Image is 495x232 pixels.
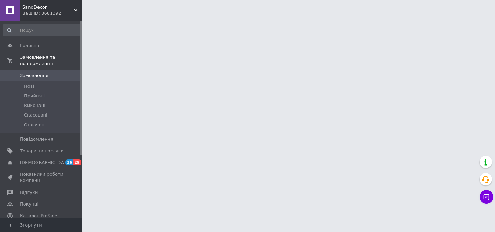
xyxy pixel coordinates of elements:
[24,112,47,118] span: Скасовані
[20,43,39,49] span: Головна
[20,201,38,207] span: Покупці
[73,159,81,165] span: 29
[20,159,71,166] span: [DEMOGRAPHIC_DATA]
[20,189,38,196] span: Відгуки
[24,102,45,109] span: Виконані
[24,83,34,89] span: Нові
[20,73,48,79] span: Замовлення
[3,24,81,36] input: Пошук
[22,10,82,16] div: Ваш ID: 3681392
[24,122,46,128] span: Оплачені
[20,148,64,154] span: Товари та послуги
[20,136,53,142] span: Повідомлення
[20,213,57,219] span: Каталог ProSale
[20,54,82,67] span: Замовлення та повідомлення
[480,190,493,204] button: Чат з покупцем
[20,171,64,184] span: Показники роботи компанії
[24,93,45,99] span: Прийняті
[22,4,74,10] span: SandDecor
[65,159,73,165] span: 36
